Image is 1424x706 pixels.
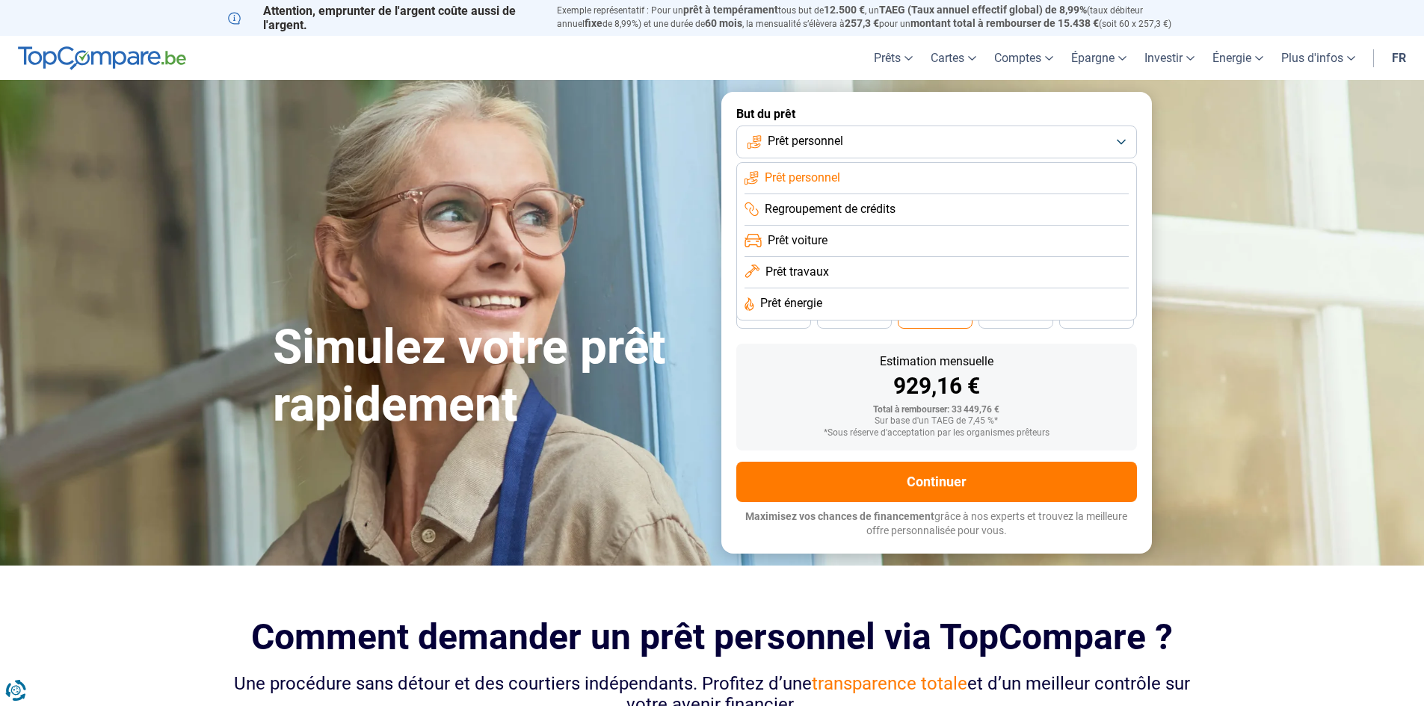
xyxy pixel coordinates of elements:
[919,313,952,322] span: 36 mois
[757,313,790,322] span: 48 mois
[865,36,922,80] a: Prêts
[736,126,1137,158] button: Prêt personnel
[228,4,539,32] p: Attention, emprunter de l'argent coûte aussi de l'argent.
[705,17,742,29] span: 60 mois
[736,462,1137,502] button: Continuer
[748,356,1125,368] div: Estimation mensuelle
[683,4,778,16] span: prêt à tempérament
[824,4,865,16] span: 12.500 €
[838,313,871,322] span: 42 mois
[768,232,827,249] span: Prêt voiture
[1203,36,1272,80] a: Énergie
[1272,36,1364,80] a: Plus d'infos
[985,36,1062,80] a: Comptes
[760,295,822,312] span: Prêt énergie
[812,673,967,694] span: transparence totale
[18,46,186,70] img: TopCompare
[228,616,1197,657] h2: Comment demander un prêt personnel via TopCompare ?
[748,416,1125,427] div: Sur base d'un TAEG de 7,45 %*
[922,36,985,80] a: Cartes
[748,428,1125,439] div: *Sous réserve d'acceptation par les organismes prêteurs
[557,4,1197,31] p: Exemple représentatif : Pour un tous but de , un (taux débiteur annuel de 8,99%) et une durée de ...
[765,264,829,280] span: Prêt travaux
[273,319,703,434] h1: Simulez votre prêt rapidement
[736,107,1137,121] label: But du prêt
[765,170,840,186] span: Prêt personnel
[999,313,1032,322] span: 30 mois
[585,17,602,29] span: fixe
[748,375,1125,397] div: 929,16 €
[736,510,1137,539] p: grâce à nos experts et trouvez la meilleure offre personnalisée pour vous.
[768,133,843,149] span: Prêt personnel
[745,510,934,522] span: Maximisez vos chances de financement
[845,17,879,29] span: 257,3 €
[748,405,1125,415] div: Total à rembourser: 33 449,76 €
[1080,313,1113,322] span: 24 mois
[1383,36,1415,80] a: fr
[1062,36,1135,80] a: Épargne
[910,17,1099,29] span: montant total à rembourser de 15.438 €
[765,201,896,217] span: Regroupement de crédits
[879,4,1087,16] span: TAEG (Taux annuel effectif global) de 8,99%
[1135,36,1203,80] a: Investir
